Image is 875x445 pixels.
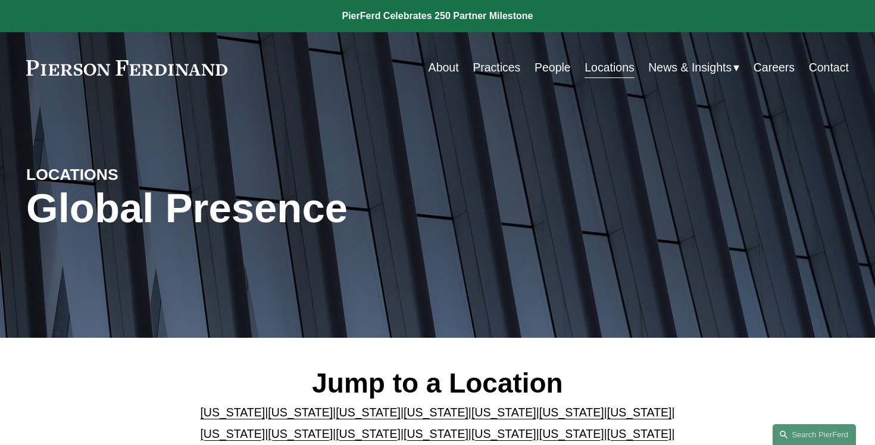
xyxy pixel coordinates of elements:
a: Locations [585,56,635,79]
a: [US_STATE] [471,406,536,419]
a: [US_STATE] [268,427,333,440]
a: [US_STATE] [607,427,672,440]
a: Careers [754,56,795,79]
a: [US_STATE] [268,406,333,419]
a: [US_STATE] [539,406,604,419]
a: [US_STATE] [336,427,401,440]
a: Practices [473,56,520,79]
a: [US_STATE] [471,427,536,440]
a: [US_STATE] [200,427,265,440]
a: Contact [809,56,849,79]
a: [US_STATE] [404,427,468,440]
a: [US_STATE] [200,406,265,419]
h1: Global Presence [26,185,574,232]
a: About [429,56,459,79]
a: [US_STATE] [607,406,672,419]
a: Search this site [773,424,856,445]
a: People [535,56,571,79]
a: [US_STATE] [336,406,401,419]
h4: LOCATIONS [26,165,232,185]
a: [US_STATE] [539,427,604,440]
a: folder dropdown [648,56,739,79]
a: [US_STATE] [404,406,468,419]
h2: Jump to a Location [198,367,677,400]
span: News & Insights [648,57,732,78]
